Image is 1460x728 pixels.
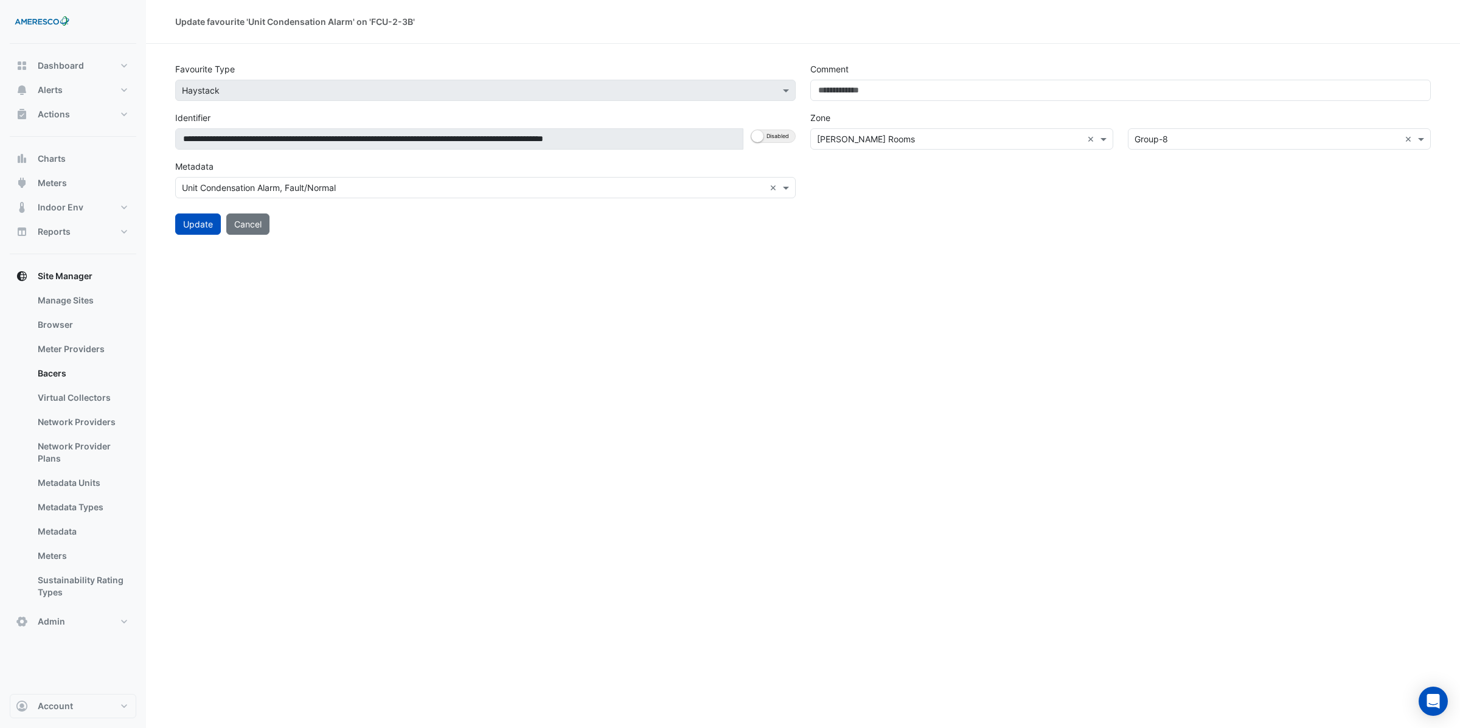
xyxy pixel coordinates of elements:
[16,201,28,213] app-icon: Indoor Env
[38,226,71,238] span: Reports
[810,107,830,128] label: Zone
[38,153,66,165] span: Charts
[16,270,28,282] app-icon: Site Manager
[175,156,214,177] label: Metadata
[770,181,780,194] span: Clear
[226,213,269,235] button: Cancel
[38,270,92,282] span: Site Manager
[38,201,83,213] span: Indoor Env
[38,60,84,72] span: Dashboard
[10,694,136,718] button: Account
[10,195,136,220] button: Indoor Env
[175,15,415,28] div: Update favourite 'Unit Condensation Alarm' on 'FCU-2-3B'
[810,58,849,80] label: Comment
[175,107,210,128] label: Identifier
[38,700,73,712] span: Account
[10,54,136,78] button: Dashboard
[28,386,136,410] a: Virtual Collectors
[10,171,136,195] button: Meters
[10,147,136,171] button: Charts
[1087,133,1097,145] span: Clear
[10,102,136,127] button: Actions
[28,288,136,313] a: Manage Sites
[16,84,28,96] app-icon: Alerts
[16,60,28,72] app-icon: Dashboard
[28,313,136,337] a: Browser
[16,153,28,165] app-icon: Charts
[38,84,63,96] span: Alerts
[1419,687,1448,716] div: Open Intercom Messenger
[10,78,136,102] button: Alerts
[175,58,235,80] label: Favourite Type
[28,568,136,605] a: Sustainability Rating Types
[16,177,28,189] app-icon: Meters
[28,361,136,386] a: Bacers
[28,410,136,434] a: Network Providers
[10,609,136,634] button: Admin
[28,544,136,568] a: Meters
[16,108,28,120] app-icon: Actions
[751,130,796,140] ui-switch: Enable editing
[10,264,136,288] button: Site Manager
[38,108,70,120] span: Actions
[38,177,67,189] span: Meters
[15,10,69,34] img: Company Logo
[28,434,136,471] a: Network Provider Plans
[16,226,28,238] app-icon: Reports
[10,220,136,244] button: Reports
[28,471,136,495] a: Metadata Units
[175,213,221,235] button: Update
[28,519,136,544] a: Metadata
[28,495,136,519] a: Metadata Types
[1405,133,1415,145] span: Clear
[16,615,28,628] app-icon: Admin
[10,288,136,609] div: Site Manager
[38,615,65,628] span: Admin
[28,337,136,361] a: Meter Providers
